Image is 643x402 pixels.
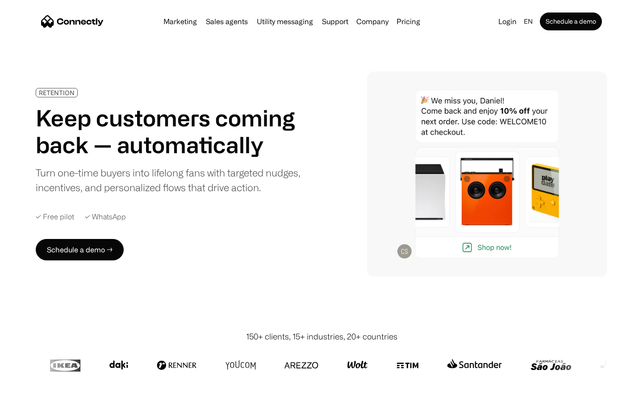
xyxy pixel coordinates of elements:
[356,15,388,28] div: Company
[36,239,124,260] a: Schedule a demo →
[39,89,75,96] div: RETENTION
[160,18,200,25] a: Marketing
[393,18,424,25] a: Pricing
[524,15,533,28] div: en
[540,13,602,30] a: Schedule a demo
[246,331,397,343] div: 150+ clients, 15+ industries, 20+ countries
[85,213,126,221] div: ✓ WhatsApp
[36,165,307,195] div: Turn one-time buyers into lifelong fans with targeted nudges, incentives, and personalized flows ...
[318,18,352,25] a: Support
[202,18,251,25] a: Sales agents
[495,15,520,28] a: Login
[36,105,307,158] h1: Keep customers coming back — automatically
[9,385,54,399] aside: Language selected: English
[36,213,74,221] div: ✓ Free pilot
[18,386,54,399] ul: Language list
[253,18,317,25] a: Utility messaging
